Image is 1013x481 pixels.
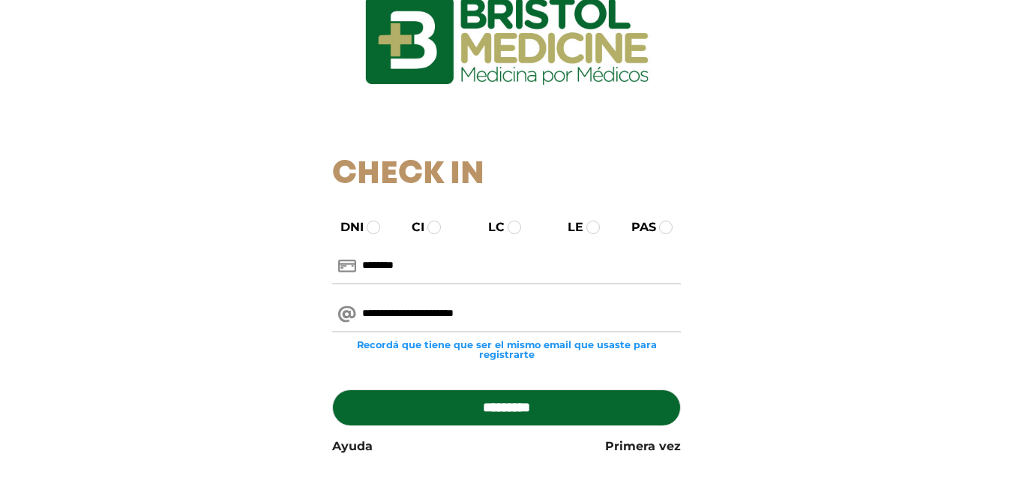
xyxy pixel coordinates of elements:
label: CI [398,218,424,236]
label: LE [554,218,583,236]
a: Ayuda [332,437,373,455]
label: DNI [327,218,364,236]
label: PAS [618,218,656,236]
a: Primera vez [605,437,681,455]
h1: Check In [332,156,681,194]
small: Recordá que tiene que ser el mismo email que usaste para registrarte [332,340,681,359]
label: LC [475,218,505,236]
